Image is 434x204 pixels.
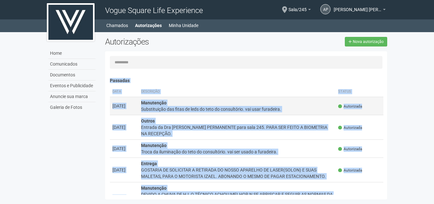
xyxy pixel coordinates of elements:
strong: Manutenção [141,143,167,148]
a: Comunicados [48,59,96,70]
div: [DATE] [112,103,136,109]
strong: Entrega [141,161,157,166]
a: Minha Unidade [169,21,198,30]
strong: Manutenção [141,186,167,191]
th: Status [336,87,383,97]
th: Data [110,87,139,97]
div: Entrada da Dra [PERSON_NAME] PERMANENTE para sala 245. PARA SER FEITO A BIOMETRIA NA RECEPÇÃO. [141,124,333,137]
div: GOSTARIA DE SOLICITAR A RETIRADA DO NOSSO APARELHO DE LASER(SOLON) E SUAS MALETAS, PARA O MOTORIS... [141,167,333,179]
div: [DATE] [112,124,136,130]
span: Sala/245 [288,1,307,12]
span: Autorizada [338,104,362,109]
a: Autorizações [135,21,162,30]
h2: Autorizações [105,37,241,46]
a: Home [48,48,96,59]
strong: Outros [141,118,155,123]
div: Substituição das fitas de leds do teto do consultório. vai usar furadeira. [141,106,333,112]
a: Chamados [106,21,128,30]
h4: Passadas [110,78,384,83]
a: Nova autorização [345,37,387,46]
div: [DATE] [112,167,136,173]
a: [PERSON_NAME] [PERSON_NAME] [334,8,386,13]
div: Troca da iluminação do teto do consultório. vai ser usado a furadeira. [141,149,333,155]
strong: Manutenção [141,100,167,105]
div: [DATE] [112,194,136,201]
a: Documentos [48,70,96,81]
a: Sala/245 [288,8,311,13]
a: Eventos e Publicidade [48,81,96,91]
span: Nova autorização [353,39,384,44]
div: [DATE] [112,145,136,152]
a: ap [320,4,331,14]
th: Descrição [139,87,336,97]
span: ana paula iglesias mattos scheurer [334,1,381,12]
img: logo.jpg [47,3,95,41]
span: Autorizada [338,125,362,130]
span: Vogue Square Life Experience [105,6,203,15]
span: Autorizada [338,168,362,173]
a: Galeria de Fotos [48,102,96,113]
span: Autorizada [338,146,362,152]
a: Anuncie sua marca [48,91,96,102]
